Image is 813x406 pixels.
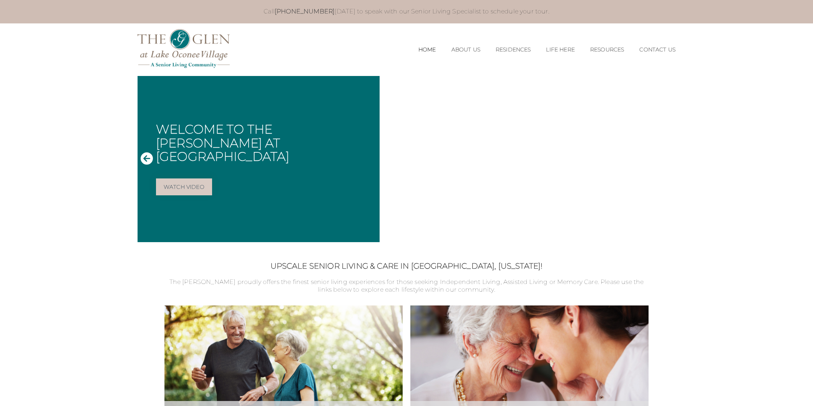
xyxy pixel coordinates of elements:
button: Next Slide [660,152,672,166]
h1: Welcome to The [PERSON_NAME] at [GEOGRAPHIC_DATA] [156,122,373,163]
a: Contact Us [639,46,675,53]
button: Previous Slide [141,152,153,166]
a: Resources [590,46,624,53]
a: Home [418,46,436,53]
p: Call [DATE] to speak with our Senior Living Specialist to schedule your tour. [145,8,668,16]
a: Watch Video [156,178,212,195]
img: The Glen Lake Oconee Home [138,29,230,68]
a: [PHONE_NUMBER] [275,8,335,15]
a: Life Here [546,46,574,53]
h2: Upscale Senior Living & Care in [GEOGRAPHIC_DATA], [US_STATE]! [164,261,649,271]
div: Slide 1 of 1 [138,76,675,242]
a: Residences [496,46,531,53]
p: The [PERSON_NAME] proudly offers the finest senior living experiences for those seeking Independe... [164,278,649,294]
a: About Us [451,46,480,53]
